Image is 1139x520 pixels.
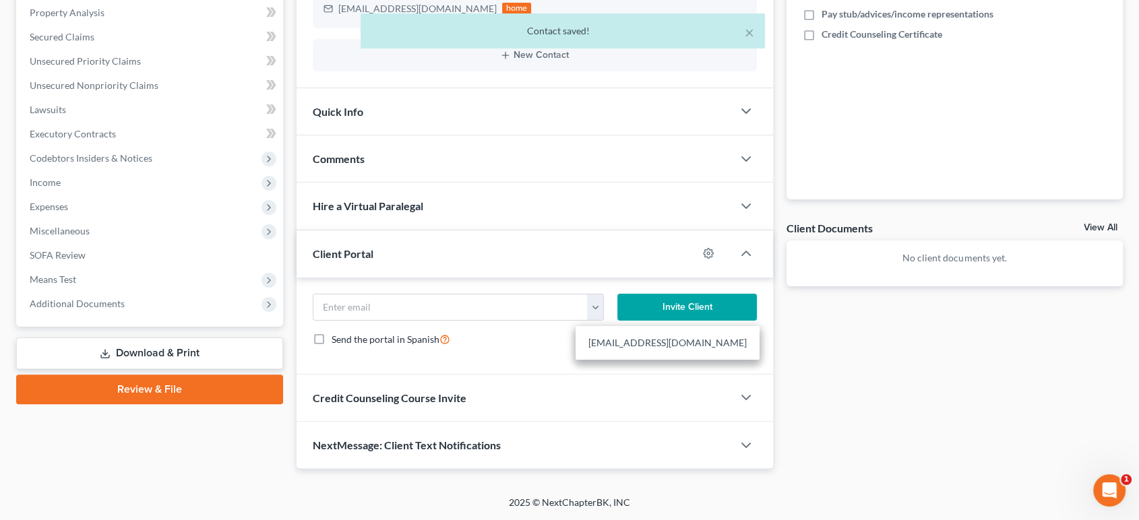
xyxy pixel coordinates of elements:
[745,24,754,40] button: ×
[313,438,501,451] span: NextMessage: Client Text Notifications
[19,122,283,146] a: Executory Contracts
[19,98,283,122] a: Lawsuits
[822,7,993,21] span: Pay stub/advices/income representations
[1121,474,1132,485] span: 1
[30,273,76,285] span: Means Test
[30,79,158,91] span: Unsecured Nonpriority Claims
[797,251,1112,265] p: No client documents yet.
[313,105,363,118] span: Quick Info
[19,1,283,25] a: Property Analysis
[313,294,588,320] input: Enter email
[576,331,760,354] a: [EMAIL_ADDRESS][DOMAIN_NAME]
[1093,474,1126,507] iframe: Intercom live chat
[313,199,423,212] span: Hire a Virtual Paralegal
[502,3,532,15] div: home
[30,201,68,212] span: Expenses
[19,49,283,73] a: Unsecured Priority Claims
[332,333,439,345] span: Send the portal in Spanish
[30,7,104,18] span: Property Analysis
[30,249,86,261] span: SOFA Review
[371,24,754,38] div: Contact saved!
[324,50,746,61] button: New Contact
[313,391,466,404] span: Credit Counseling Course Invite
[617,294,756,321] button: Invite Client
[19,243,283,267] a: SOFA Review
[313,247,373,260] span: Client Portal
[16,337,283,369] a: Download & Print
[30,176,61,188] span: Income
[30,55,141,67] span: Unsecured Priority Claims
[16,375,283,404] a: Review & File
[30,128,116,139] span: Executory Contracts
[30,298,125,309] span: Additional Documents
[30,152,152,164] span: Codebtors Insiders & Notices
[30,225,90,236] span: Miscellaneous
[1084,223,1117,232] a: View All
[338,2,497,15] div: [EMAIL_ADDRESS][DOMAIN_NAME]
[185,496,954,520] div: 2025 © NextChapterBK, INC
[787,221,873,235] div: Client Documents
[30,104,66,115] span: Lawsuits
[313,152,365,165] span: Comments
[19,73,283,98] a: Unsecured Nonpriority Claims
